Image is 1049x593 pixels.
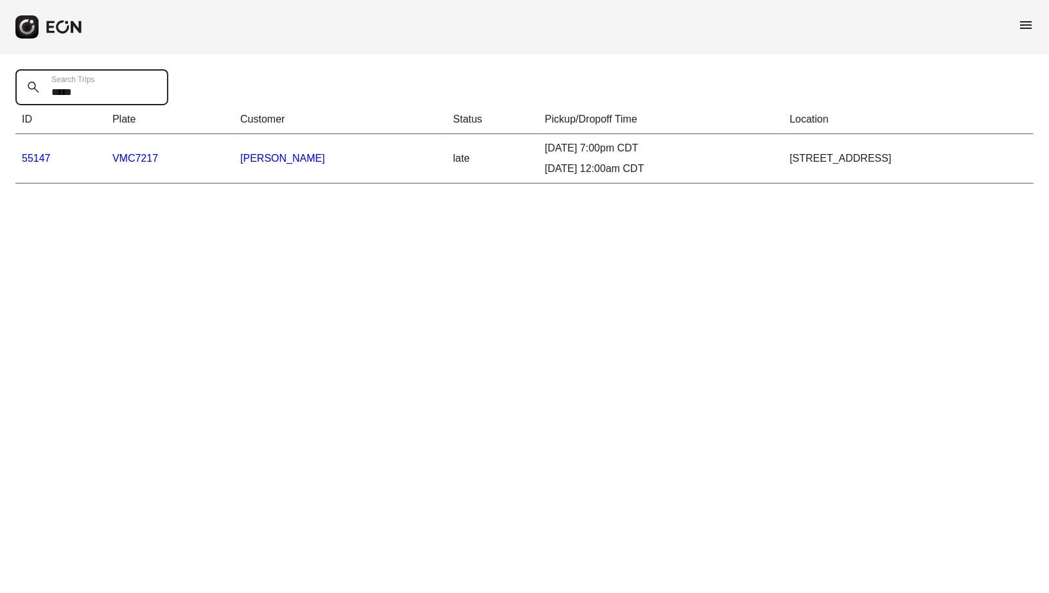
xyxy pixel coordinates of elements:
[446,134,538,184] td: late
[783,134,1034,184] td: [STREET_ADDRESS]
[234,105,446,134] th: Customer
[51,74,94,85] label: Search Trips
[545,141,777,156] div: [DATE] 7:00pm CDT
[538,105,783,134] th: Pickup/Dropoff Time
[15,105,106,134] th: ID
[783,105,1034,134] th: Location
[1018,17,1034,33] span: menu
[22,153,51,164] a: 55147
[240,153,325,164] a: [PERSON_NAME]
[106,105,234,134] th: Plate
[446,105,538,134] th: Status
[112,153,158,164] a: VMC7217
[545,161,777,176] div: [DATE] 12:00am CDT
